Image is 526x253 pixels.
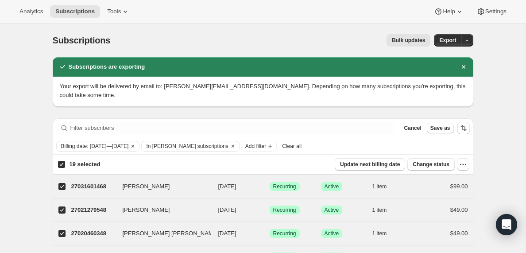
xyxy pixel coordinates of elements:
[71,227,468,240] div: 27020460348[PERSON_NAME] [PERSON_NAME][DATE]SuccessRecurringSuccessActive1 item$49.00
[146,143,228,150] span: In [PERSON_NAME] subscriptions
[123,206,170,214] span: [PERSON_NAME]
[61,143,129,150] span: Billing date: [DATE]—[DATE]
[19,8,43,15] span: Analytics
[71,206,116,214] p: 27021279548
[228,141,237,151] button: Clear
[457,61,470,73] button: Dismiss notification
[450,230,468,237] span: $49.00
[413,161,449,168] span: Change status
[218,183,236,190] span: [DATE]
[407,158,455,171] button: Change status
[496,214,517,235] div: Open Intercom Messenger
[457,122,470,134] button: Sort the results
[485,8,507,15] span: Settings
[117,179,206,194] button: [PERSON_NAME]
[50,5,100,18] button: Subscriptions
[443,8,455,15] span: Help
[218,230,236,237] span: [DATE]
[60,83,466,98] span: Your export will be delivered by email to: [PERSON_NAME][EMAIL_ADDRESS][DOMAIN_NAME]. Depending o...
[117,226,206,241] button: [PERSON_NAME] [PERSON_NAME]
[372,183,387,190] span: 1 item
[471,5,512,18] button: Settings
[123,182,170,191] span: [PERSON_NAME]
[335,158,405,171] button: Update next billing date
[128,141,137,151] button: Clear
[429,5,469,18] button: Help
[245,143,266,150] span: Add filter
[325,183,339,190] span: Active
[325,230,339,237] span: Active
[69,160,100,169] p: 19 selected
[117,203,206,217] button: [PERSON_NAME]
[427,123,454,133] button: Save as
[273,183,296,190] span: Recurring
[439,37,456,44] span: Export
[434,34,461,47] button: Export
[430,125,450,132] span: Save as
[102,5,135,18] button: Tools
[142,141,228,151] button: In Dunning subscriptions
[70,122,395,134] input: Filter subscribers
[123,229,219,238] span: [PERSON_NAME] [PERSON_NAME]
[404,125,421,132] span: Cancel
[14,5,48,18] button: Analytics
[71,180,468,193] div: 27031601468[PERSON_NAME][DATE]SuccessRecurringSuccessActive1 item$99.00
[325,206,339,214] span: Active
[53,35,111,45] span: Subscriptions
[372,230,387,237] span: 1 item
[241,141,277,152] button: Add filter
[392,37,425,44] span: Bulk updates
[372,206,387,214] span: 1 item
[372,180,397,193] button: 1 item
[218,206,236,213] span: [DATE]
[400,123,425,133] button: Cancel
[71,204,468,216] div: 27021279548[PERSON_NAME][DATE]SuccessRecurringSuccessActive1 item$49.00
[387,34,430,47] button: Bulk updates
[450,206,468,213] span: $49.00
[340,161,400,168] span: Update next billing date
[282,143,302,150] span: Clear all
[273,230,296,237] span: Recurring
[278,141,305,152] button: Clear all
[372,204,397,216] button: 1 item
[273,206,296,214] span: Recurring
[372,227,397,240] button: 1 item
[55,8,95,15] span: Subscriptions
[57,141,129,151] button: Billing date: Oct 5, 2025—Oct 8, 2025
[71,229,116,238] p: 27020460348
[450,183,468,190] span: $99.00
[107,8,121,15] span: Tools
[71,182,116,191] p: 27031601468
[69,62,145,71] h2: Subscriptions are exporting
